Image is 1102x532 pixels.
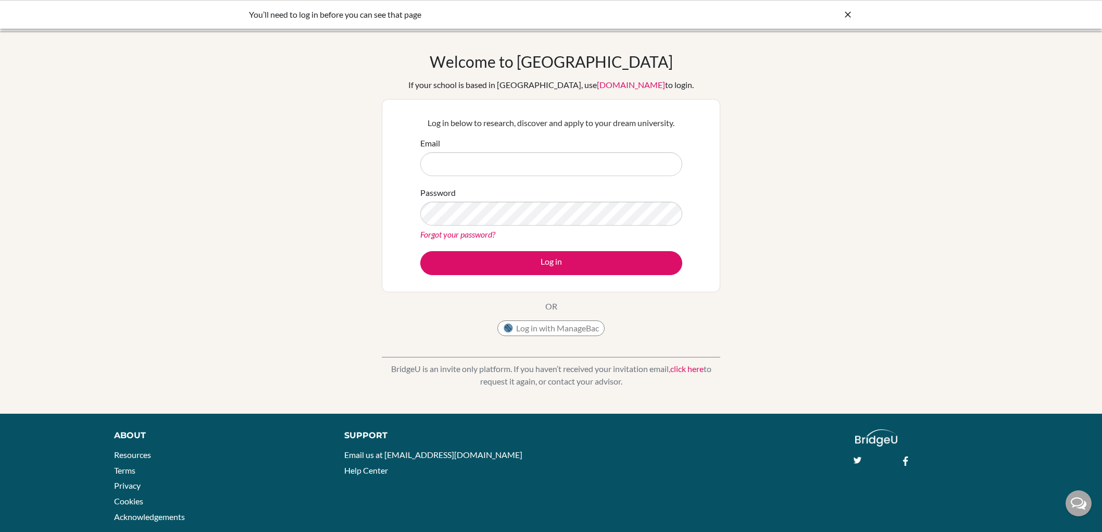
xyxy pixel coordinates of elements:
[420,117,682,129] p: Log in below to research, discover and apply to your dream university.
[408,79,694,91] div: If your school is based in [GEOGRAPHIC_DATA], use to login.
[497,320,605,336] button: Log in with ManageBac
[114,512,185,522] a: Acknowledgements
[670,364,704,374] a: click here
[114,480,141,490] a: Privacy
[430,52,673,71] h1: Welcome to [GEOGRAPHIC_DATA]
[114,429,321,442] div: About
[344,465,388,475] a: Help Center
[420,187,456,199] label: Password
[114,465,135,475] a: Terms
[344,429,539,442] div: Support
[420,137,440,150] label: Email
[344,450,522,460] a: Email us at [EMAIL_ADDRESS][DOMAIN_NAME]
[382,363,720,388] p: BridgeU is an invite only platform. If you haven’t received your invitation email, to request it ...
[420,229,495,239] a: Forgot your password?
[420,251,682,275] button: Log in
[855,429,897,447] img: logo_white@2x-f4f0deed5e89b7ecb1c2cc34c3e3d731f90f0f143d5ea2071677605dd97b5244.png
[249,8,697,21] div: You’ll need to log in before you can see that page
[545,300,557,313] p: OR
[114,496,143,506] a: Cookies
[597,80,665,90] a: [DOMAIN_NAME]
[114,450,151,460] a: Resources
